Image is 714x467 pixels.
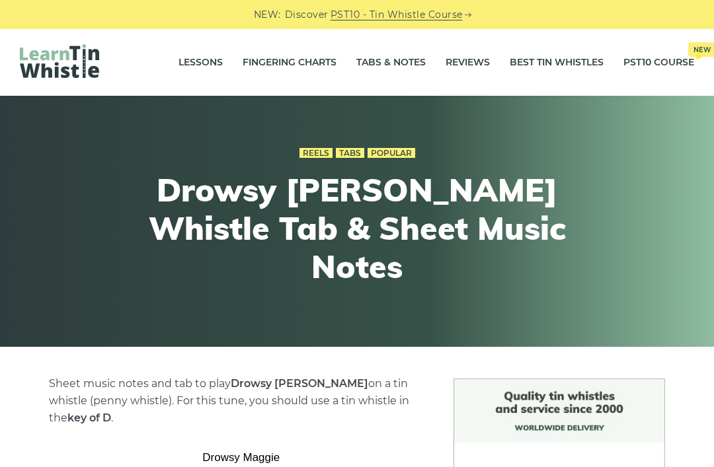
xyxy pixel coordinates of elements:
a: Popular [368,148,415,159]
a: Fingering Charts [243,46,337,79]
a: Tabs [336,148,364,159]
a: Lessons [178,46,223,79]
p: Sheet music notes and tab to play on a tin whistle (penny whistle). For this tune, you should use... [49,375,434,427]
strong: key of D [67,412,111,424]
a: Reviews [446,46,490,79]
strong: Drowsy [PERSON_NAME] [231,377,368,390]
a: Tabs & Notes [356,46,426,79]
a: Best Tin Whistles [510,46,604,79]
a: Reels [299,148,333,159]
a: PST10 CourseNew [623,46,694,79]
img: LearnTinWhistle.com [20,44,99,78]
h1: Drowsy [PERSON_NAME] Whistle Tab & Sheet Music Notes [114,171,600,285]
